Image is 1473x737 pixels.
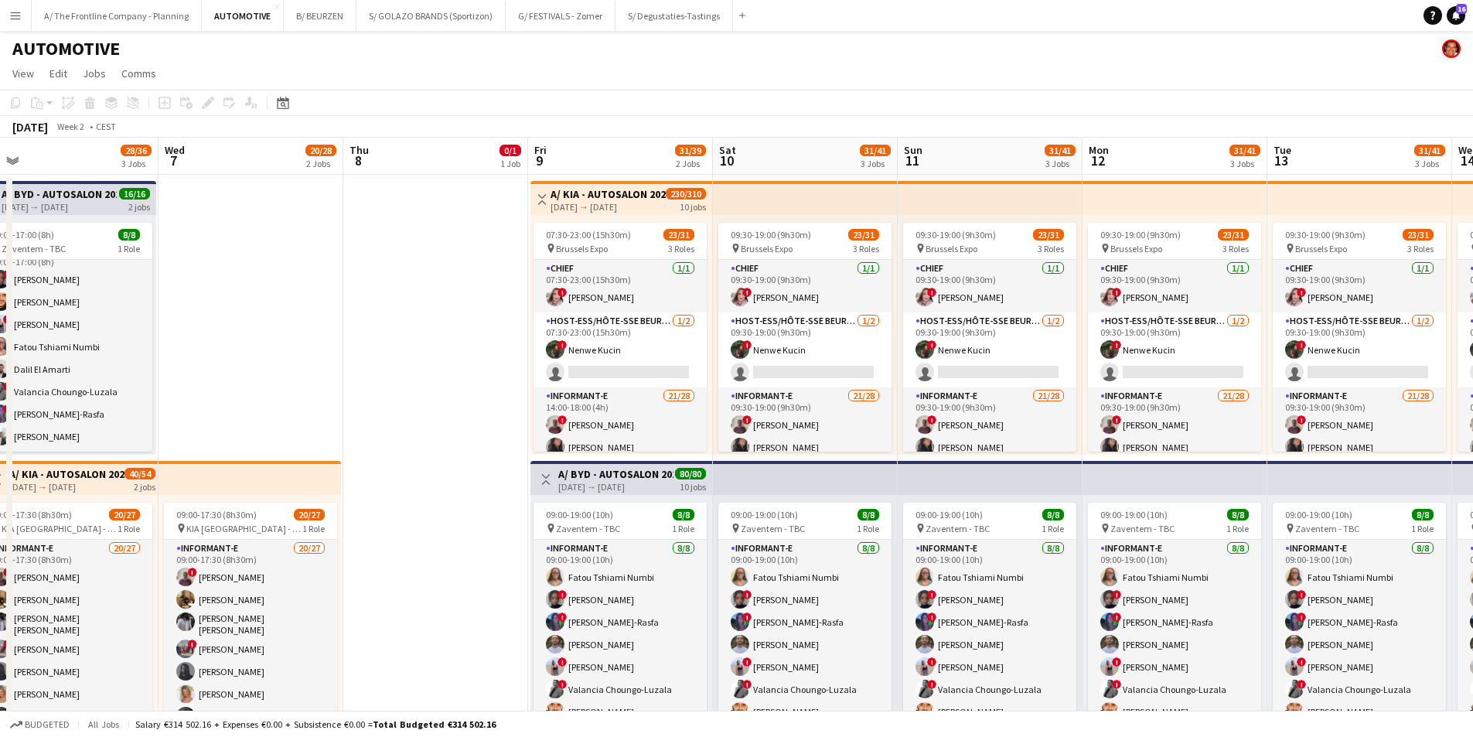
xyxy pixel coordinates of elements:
[121,67,156,80] span: Comms
[96,121,116,132] div: CEST
[1442,39,1461,58] app-user-avatar: Peter Desart
[506,1,615,31] button: G/ FESTIVALS - Zomer
[356,1,506,31] button: S/ GOLAZO BRANDS (Sportizon)
[373,718,496,730] span: Total Budgeted €314 502.16
[12,119,48,135] div: [DATE]
[6,63,40,84] a: View
[202,1,284,31] button: AUTOMOTIVE
[32,1,202,31] button: A/ The Frontline Company - Planning
[135,718,496,730] div: Salary €314 502.16 + Expenses €0.00 + Subsistence €0.00 =
[25,719,70,730] span: Budgeted
[1447,6,1465,25] a: 16
[8,716,72,733] button: Budgeted
[49,67,67,80] span: Edit
[284,1,356,31] button: B/ BEURZEN
[115,63,162,84] a: Comms
[12,37,120,60] h1: AUTOMOTIVE
[77,63,112,84] a: Jobs
[83,67,106,80] span: Jobs
[1456,4,1467,14] span: 16
[43,63,73,84] a: Edit
[12,67,34,80] span: View
[615,1,733,31] button: S/ Degustaties-Tastings
[85,718,122,730] span: All jobs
